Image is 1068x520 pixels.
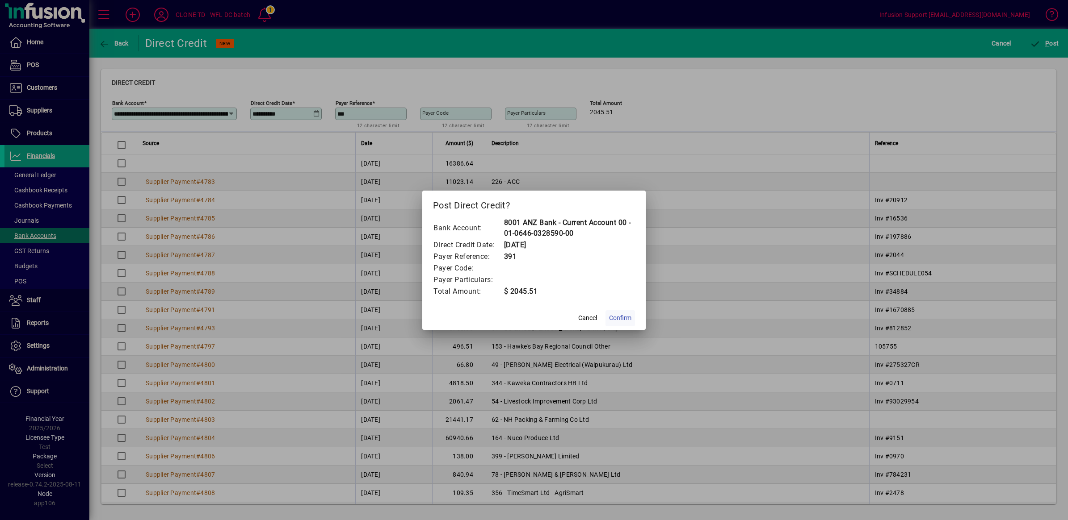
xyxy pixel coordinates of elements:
td: 391 [504,251,635,262]
h2: Post Direct Credit? [422,191,646,216]
button: Cancel [573,310,602,326]
button: Confirm [605,310,635,326]
td: 8001 ANZ Bank - Current Account 00 - 01-0646-0328590-00 [504,217,635,239]
td: $ 2045.51 [504,286,635,297]
td: Payer Particulars: [433,274,504,286]
td: Payer Code: [433,262,504,274]
td: Total Amount: [433,286,504,297]
span: Cancel [578,313,597,323]
td: Direct Credit Date: [433,239,504,251]
td: Bank Account: [433,217,504,239]
td: Payer Reference: [433,251,504,262]
td: [DATE] [504,239,635,251]
span: Confirm [609,313,631,323]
